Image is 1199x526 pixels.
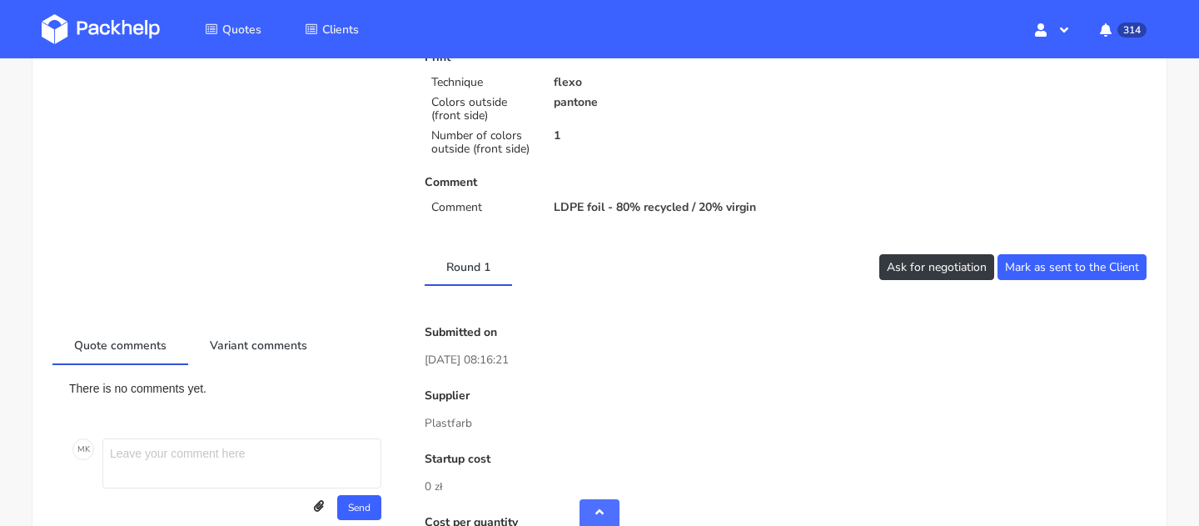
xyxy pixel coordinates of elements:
img: Dashboard [42,14,160,44]
p: pantone [554,96,774,109]
p: Comment [431,201,533,214]
span: M [77,438,85,460]
button: Ask for negotiation [879,254,994,280]
span: 314 [1117,23,1147,38]
p: Print [425,51,774,64]
p: Startup cost [425,453,1147,466]
a: Variant comments [188,326,329,363]
span: Quotes [222,22,261,38]
a: Clients [285,14,379,44]
p: Comment [425,176,774,189]
button: 314 [1087,14,1157,44]
p: flexo [554,76,774,89]
p: LDPE foil - 80% recycled / 20% virgin [554,201,774,214]
button: Mark as sent to the Client [998,254,1147,280]
button: Send [337,495,381,520]
p: Colors outside (front side) [431,96,533,123]
p: Submitted on [425,326,1147,339]
p: Number of colors outside (front side) [431,129,533,156]
p: Plastfarb [425,414,1147,433]
p: Supplier [425,389,1147,403]
a: Quotes [185,14,281,44]
p: There is no comments yet. [69,382,385,395]
p: Technique [431,76,533,89]
a: Round 1 [425,248,512,284]
p: [DATE] 08:16:21 [425,351,1147,369]
span: Clients [322,22,359,38]
p: 1 [554,129,774,143]
span: K [85,438,90,460]
p: 0 zł [425,478,1147,496]
a: Quote comments [52,326,188,363]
